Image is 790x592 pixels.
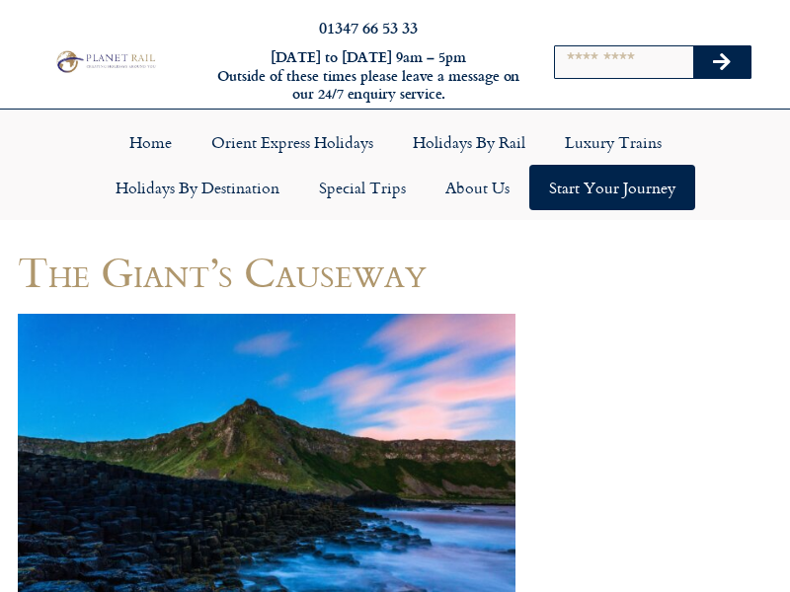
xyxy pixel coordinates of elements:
a: Luxury Trains [545,119,681,165]
nav: Menu [10,119,780,210]
a: About Us [426,165,529,210]
h1: The Giant’s Causeway [18,249,515,295]
a: 01347 66 53 33 [319,16,418,38]
a: Start your Journey [529,165,695,210]
a: Holidays by Rail [393,119,545,165]
a: Orient Express Holidays [192,119,393,165]
a: Home [110,119,192,165]
h6: [DATE] to [DATE] 9am – 5pm Outside of these times please leave a message on our 24/7 enquiry serv... [215,48,521,104]
a: Special Trips [299,165,426,210]
a: Holidays by Destination [96,165,299,210]
img: Planet Rail Train Holidays Logo [52,48,158,74]
button: Search [693,46,750,78]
